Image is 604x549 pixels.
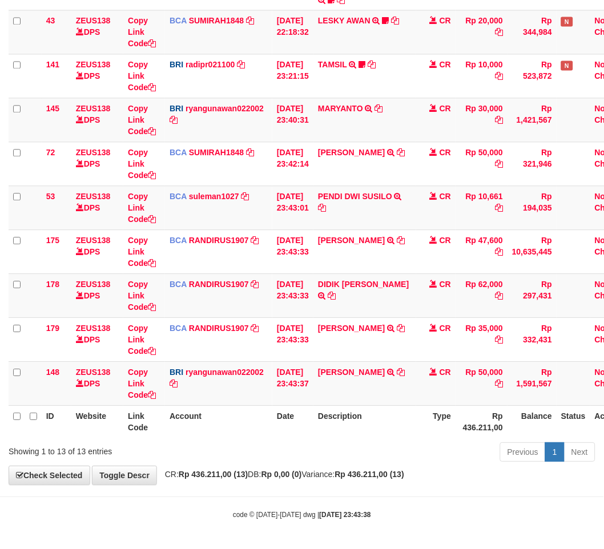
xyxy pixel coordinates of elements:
a: Copy RANDIRUS1907 to clipboard [251,280,259,289]
span: BRI [170,368,183,377]
span: 43 [46,17,55,26]
a: Copy Link Code [128,368,156,400]
td: Rp 332,431 [508,318,557,362]
a: Copy SUMIRAH1848 to clipboard [246,17,254,26]
th: Website [71,406,123,438]
a: Copy Link Code [128,104,156,136]
a: ryangunawan022002 [186,104,264,114]
a: ZEUS138 [76,280,111,289]
a: LESKY AWAN [318,17,371,26]
a: ZEUS138 [76,192,111,201]
a: Copy SUMIRAH1848 to clipboard [246,148,254,158]
a: ZEUS138 [76,60,111,70]
span: CR [440,236,451,245]
td: [DATE] 23:42:14 [272,142,313,186]
a: Copy Rp 62,000 to clipboard [495,292,503,301]
span: 148 [46,368,59,377]
td: Rp 50,000 [456,362,508,406]
a: Copy ryangunawan022002 to clipboard [170,380,178,389]
a: Check Selected [9,466,90,486]
th: Rp 436.211,00 [456,406,508,438]
a: Toggle Descr [92,466,157,486]
a: Copy Rp 47,600 to clipboard [495,248,503,257]
span: BCA [170,324,187,333]
small: code © [DATE]-[DATE] dwg | [233,511,371,519]
span: Has Note [561,17,573,27]
strong: Rp 436.211,00 (13) [335,470,404,479]
td: DPS [71,10,123,54]
a: TAMSIL [318,60,347,70]
strong: Rp 436.211,00 (13) [179,470,248,479]
td: DPS [71,230,123,274]
a: Copy Rp 35,000 to clipboard [495,336,503,345]
span: BRI [170,60,183,70]
td: DPS [71,98,123,142]
a: RANDIRUS1907 [189,236,249,245]
span: CR [440,17,451,26]
a: Copy Link Code [128,236,156,268]
a: Copy Rp 50,000 to clipboard [495,160,503,169]
td: Rp 10,000 [456,54,508,98]
span: CR [440,368,451,377]
a: Copy radipr021100 to clipboard [237,60,245,70]
a: Copy RANDIRUS1907 to clipboard [251,236,259,245]
td: Rp 297,431 [508,274,557,318]
span: BCA [170,17,187,26]
a: Copy Rp 20,000 to clipboard [495,28,503,37]
a: Copy YOHANES ARIFIN to clipboard [397,368,405,377]
td: Rp 1,421,567 [508,98,557,142]
td: Rp 10,635,445 [508,230,557,274]
span: CR [440,280,451,289]
td: [DATE] 23:40:31 [272,98,313,142]
td: Rp 50,000 [456,142,508,186]
td: DPS [71,318,123,362]
a: Copy Link Code [128,17,156,49]
a: [PERSON_NAME] [318,148,385,158]
th: Status [557,406,590,438]
a: Copy Rp 10,000 to clipboard [495,72,503,81]
th: Description [313,406,416,438]
a: Next [564,443,595,462]
a: Copy Link Code [128,280,156,312]
a: Copy Link Code [128,148,156,180]
span: 141 [46,60,59,70]
th: Link Code [123,406,165,438]
a: ZEUS138 [76,17,111,26]
a: [PERSON_NAME] [318,324,385,333]
a: Copy DIDIK ARI WIDODO to clipboard [328,292,336,301]
a: Copy Rp 10,661 to clipboard [495,204,503,213]
a: Copy PRIDA NURFITA SARI to clipboard [397,324,405,333]
td: [DATE] 23:21:15 [272,54,313,98]
a: Copy MARYANTO to clipboard [375,104,383,114]
span: BCA [170,148,187,158]
a: SUMIRAH1848 [189,17,244,26]
span: 145 [46,104,59,114]
span: BCA [170,280,187,289]
td: Rp 1,591,567 [508,362,557,406]
a: ryangunawan022002 [186,368,264,377]
span: CR [440,192,451,201]
a: Copy ARINO ANDRIANTO to clipboard [397,236,405,245]
td: DPS [71,362,123,406]
td: Rp 20,000 [456,10,508,54]
td: Rp 62,000 [456,274,508,318]
td: Rp 321,946 [508,142,557,186]
a: DIDIK [PERSON_NAME] [318,280,409,289]
span: CR: DB: Variance: [159,470,404,479]
span: CR [440,148,451,158]
a: Copy Link Code [128,192,156,224]
a: Copy ryangunawan022002 to clipboard [170,116,178,125]
span: BRI [170,104,183,114]
span: 53 [46,192,55,201]
a: ZEUS138 [76,148,111,158]
a: SUMIRAH1848 [189,148,244,158]
a: Copy DENI SURYANI to clipboard [397,148,405,158]
td: DPS [71,54,123,98]
td: [DATE] 23:43:33 [272,318,313,362]
span: 179 [46,324,59,333]
td: Rp 35,000 [456,318,508,362]
td: Rp 194,035 [508,186,557,230]
a: Copy PENDI DWI SUSILO to clipboard [318,204,326,213]
a: Copy LESKY AWAN to clipboard [392,17,400,26]
td: [DATE] 23:43:33 [272,274,313,318]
